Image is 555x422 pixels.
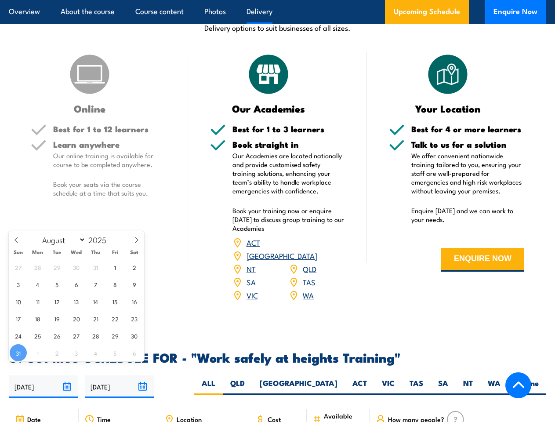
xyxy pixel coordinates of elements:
[67,249,86,255] span: Wed
[441,248,524,272] button: ENQUIRE NOW
[29,327,46,344] span: August 25, 2025
[68,327,85,344] span: August 27, 2025
[125,249,144,255] span: Sat
[431,378,456,395] label: SA
[411,151,524,195] p: We offer convenient nationwide training tailored to you, ensuring your staff are well-prepared fo...
[411,140,524,149] h5: Talk to us for a solution
[303,276,316,287] a: TAS
[86,249,105,255] span: Thu
[10,310,27,327] span: August 17, 2025
[53,151,166,169] p: Our online training is available for course to be completed anywhere.
[28,249,47,255] span: Mon
[126,293,143,310] span: August 16, 2025
[48,276,65,293] span: August 5, 2025
[9,351,546,363] h2: UPCOMING SCHEDULE FOR - "Work safely at heights Training"
[232,125,345,133] h5: Best for 1 to 3 learners
[247,263,256,274] a: NT
[48,344,65,361] span: September 2, 2025
[106,327,123,344] span: August 29, 2025
[9,22,546,33] p: Delivery options to suit businesses of all sizes.
[106,276,123,293] span: August 8, 2025
[87,344,104,361] span: September 4, 2025
[303,290,314,300] a: WA
[106,258,123,276] span: August 1, 2025
[303,263,316,274] a: QLD
[210,103,328,113] h3: Our Academies
[31,103,149,113] h3: Online
[411,206,524,224] p: Enquire [DATE] and we can work to your needs.
[53,125,166,133] h5: Best for 1 to 12 learners
[194,378,223,395] label: ALL
[48,293,65,310] span: August 12, 2025
[247,237,260,247] a: ACT
[105,249,125,255] span: Fri
[48,310,65,327] span: August 19, 2025
[87,327,104,344] span: August 28, 2025
[106,293,123,310] span: August 15, 2025
[48,327,65,344] span: August 26, 2025
[68,310,85,327] span: August 20, 2025
[106,344,123,361] span: September 5, 2025
[9,249,28,255] span: Sun
[252,378,345,395] label: [GEOGRAPHIC_DATA]
[53,140,166,149] h5: Learn anywhere
[68,344,85,361] span: September 3, 2025
[87,310,104,327] span: August 21, 2025
[126,310,143,327] span: August 23, 2025
[38,234,86,245] select: Month
[10,327,27,344] span: August 24, 2025
[29,276,46,293] span: August 4, 2025
[223,378,252,395] label: QLD
[126,344,143,361] span: September 6, 2025
[9,375,78,398] input: From date
[48,258,65,276] span: July 29, 2025
[232,206,345,233] p: Book your training now or enquire [DATE] to discuss group training to our Academies
[374,378,402,395] label: VIC
[29,310,46,327] span: August 18, 2025
[10,276,27,293] span: August 3, 2025
[10,293,27,310] span: August 10, 2025
[126,327,143,344] span: August 30, 2025
[402,378,431,395] label: TAS
[232,151,345,195] p: Our Academies are located nationally and provide customised safety training solutions, enhancing ...
[247,250,317,261] a: [GEOGRAPHIC_DATA]
[29,258,46,276] span: July 28, 2025
[411,125,524,133] h5: Best for 4 or more learners
[85,375,154,398] input: To date
[126,258,143,276] span: August 2, 2025
[345,378,374,395] label: ACT
[10,344,27,361] span: August 31, 2025
[10,258,27,276] span: July 27, 2025
[68,276,85,293] span: August 6, 2025
[247,276,256,287] a: SA
[87,276,104,293] span: August 7, 2025
[232,140,345,149] h5: Book straight in
[247,290,258,300] a: VIC
[87,258,104,276] span: July 31, 2025
[106,310,123,327] span: August 22, 2025
[68,293,85,310] span: August 13, 2025
[86,234,115,245] input: Year
[480,378,508,395] label: WA
[68,258,85,276] span: July 30, 2025
[389,103,507,113] h3: Your Location
[456,378,480,395] label: NT
[126,276,143,293] span: August 9, 2025
[29,344,46,361] span: September 1, 2025
[87,293,104,310] span: August 14, 2025
[29,293,46,310] span: August 11, 2025
[53,180,166,197] p: Book your seats via the course schedule at a time that suits you.
[47,249,67,255] span: Tue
